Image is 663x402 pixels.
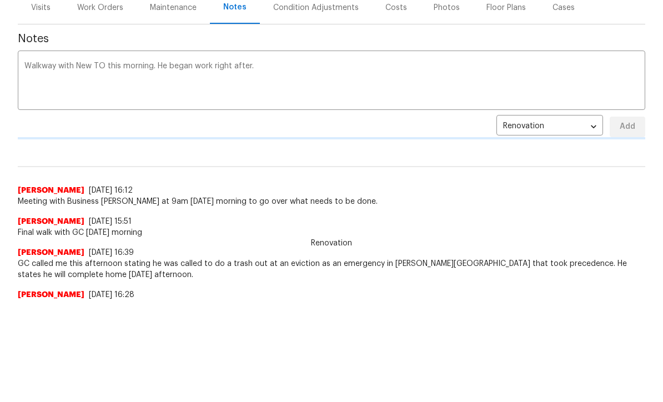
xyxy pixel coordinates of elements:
div: Costs [385,2,407,13]
span: [PERSON_NAME] [18,247,84,258]
span: Renovation [304,238,359,249]
div: Condition Adjustments [273,2,359,13]
span: GC lied. Home is not done. Garage painting still needed, interior touch up still needed, drywall ... [18,300,645,356]
span: Notes [18,33,645,44]
textarea: Walkway with New TO this morning. He began work right after. [24,62,639,101]
span: [DATE] 16:39 [89,249,134,257]
div: Renovation [496,113,603,140]
span: [DATE] 16:12 [89,187,133,194]
span: [PERSON_NAME] [18,289,84,300]
span: Meeting with Business [PERSON_NAME] at 9am [DATE] morning to go over what needs to be done. [18,196,645,207]
span: [DATE] 15:51 [89,218,132,225]
div: Work Orders [77,2,123,13]
span: [PERSON_NAME] [18,216,84,227]
div: Photos [434,2,460,13]
span: [PERSON_NAME] [18,185,84,196]
span: [DATE] 16:28 [89,291,134,299]
span: Final walk with GC [DATE] morning [18,227,645,238]
div: Notes [223,2,247,13]
div: Visits [31,2,51,13]
span: GC called me this afternoon stating he was called to do a trash out at an eviction as an emergenc... [18,258,645,280]
div: Cases [552,2,575,13]
div: Maintenance [150,2,197,13]
div: Floor Plans [486,2,526,13]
